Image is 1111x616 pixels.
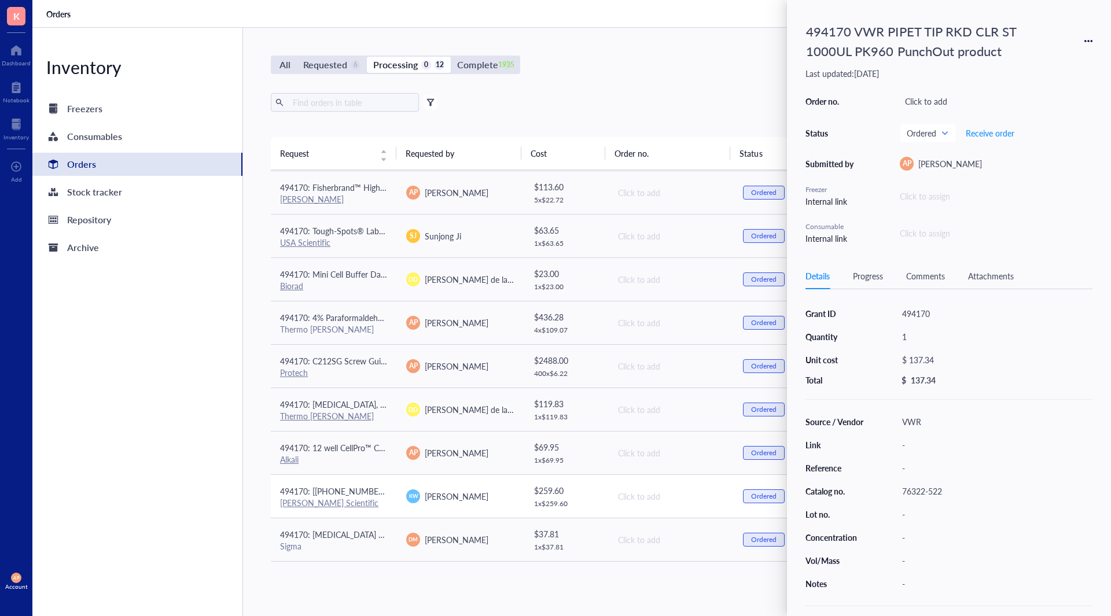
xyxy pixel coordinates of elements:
div: Ordered [751,318,777,327]
div: 5 x $ 22.72 [534,196,599,205]
input: Find orders in table [288,94,414,111]
span: [PERSON_NAME] [425,534,488,545]
span: 494170: [MEDICAL_DATA], 99.6%, ACS reagent, meets the requirements of Reag.Ph.Eur. [280,399,595,410]
a: Dashboard [2,41,31,67]
div: Submitted by [805,158,858,169]
th: Request [271,137,396,169]
td: Click to add [608,214,734,257]
div: Complete [457,57,498,73]
td: Click to add [608,388,734,431]
span: DD [409,275,418,284]
span: Receive order [966,128,1014,138]
div: - [897,552,1092,569]
span: 494170: [MEDICAL_DATA] MOLECULAR BIOLOGY REAGENT [280,529,502,540]
span: 494170: 4% Paraformaldehyde in PBS 1 L [280,312,429,323]
span: [PERSON_NAME] [425,360,488,372]
span: 494170: 12 well CellPro™ Cell Culture Plates with Lids, Flat Bottom, Sterile [280,442,546,453]
div: Ordered [751,188,777,197]
span: [PERSON_NAME] [425,490,488,502]
span: 494170: Fisherbrand™ High Precision Straight Tapered Flat Point Tweezers/Forceps [280,182,577,193]
div: Inventory [32,56,242,79]
td: Click to add [608,171,734,214]
span: Request [280,147,373,160]
div: Ordered [751,448,777,458]
div: $ 119.83 [534,397,599,410]
th: Order no. [605,137,731,169]
td: Click to add [608,301,734,344]
span: AP [409,187,418,198]
div: Attachments [968,270,1014,282]
td: Click to add [608,257,734,301]
div: 1 [897,329,1092,345]
div: 1 x $ 259.60 [534,499,599,508]
div: 494170 VWR PIPET TIP RKD CLR ST 1000UL PK960 PunchOut product [801,19,1044,64]
div: - [897,529,1092,545]
span: DD [409,405,418,414]
span: DM [409,536,418,544]
span: [PERSON_NAME] [425,447,488,459]
a: Protech [280,367,308,378]
div: Details [805,270,830,282]
div: Processing [373,57,418,73]
div: 1 x $ 69.95 [534,456,599,465]
div: 12 [435,60,444,70]
div: $ 259.60 [534,484,599,497]
a: Inventory [3,115,29,141]
div: - [897,460,1092,476]
a: [PERSON_NAME] Scientific [280,497,378,508]
a: Stock tracker [32,180,242,204]
a: Biorad [280,280,303,292]
div: $ 113.60 [534,180,599,193]
button: Receive order [965,124,1015,142]
th: Status [730,137,814,169]
div: $ 2488.00 [534,354,599,367]
div: 1 x $ 37.81 [534,543,599,552]
div: 6 [351,60,360,70]
span: 494170: Tough-Spots® Labels on Sheets (1/2" Diameter / Assorted) [280,225,524,237]
div: Quantity [805,331,864,342]
div: 1 x $ 63.65 [534,239,599,248]
div: Catalog no. [805,486,864,496]
div: - [897,437,1092,453]
div: All [279,57,290,73]
div: Ordered [751,405,777,414]
span: Ordered [907,128,947,138]
div: Freezer [805,185,858,195]
div: Ordered [751,535,777,544]
div: Comments [906,270,945,282]
div: Click to assign [900,227,1092,239]
div: Click to add [618,447,724,459]
div: Archive [67,239,99,256]
div: Click to add [618,360,724,372]
div: Requested [303,57,347,73]
div: Click to add [900,93,1092,109]
div: Notebook [3,97,30,104]
a: Archive [32,236,242,259]
td: Click to add [608,431,734,474]
span: AP [409,448,418,458]
span: [PERSON_NAME] de la [PERSON_NAME] [425,274,573,285]
div: Sigma [280,541,388,551]
div: 137.34 [911,375,936,385]
div: $ 23.00 [534,267,599,280]
div: Vol/Mass [805,555,864,566]
a: [PERSON_NAME] [280,193,344,205]
a: Consumables [32,125,242,148]
div: 4 x $ 109.07 [534,326,599,335]
a: Freezers [32,97,242,120]
div: Thermo [PERSON_NAME] [280,324,388,334]
span: Sunjong Ji [425,230,461,242]
div: $ 37.81 [534,528,599,540]
div: Ordered [751,275,777,284]
div: 400 x $ 6.22 [534,369,599,378]
a: Repository [32,208,242,231]
div: Order no. [805,96,858,106]
div: 0 [421,60,431,70]
div: 1935 [502,60,512,70]
td: Click to add [608,344,734,388]
span: [PERSON_NAME] [425,187,488,198]
a: Orders [32,153,242,176]
div: $ 137.34 [897,352,1088,368]
div: 76322-522 [897,483,1092,499]
td: Click to add [608,474,734,518]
